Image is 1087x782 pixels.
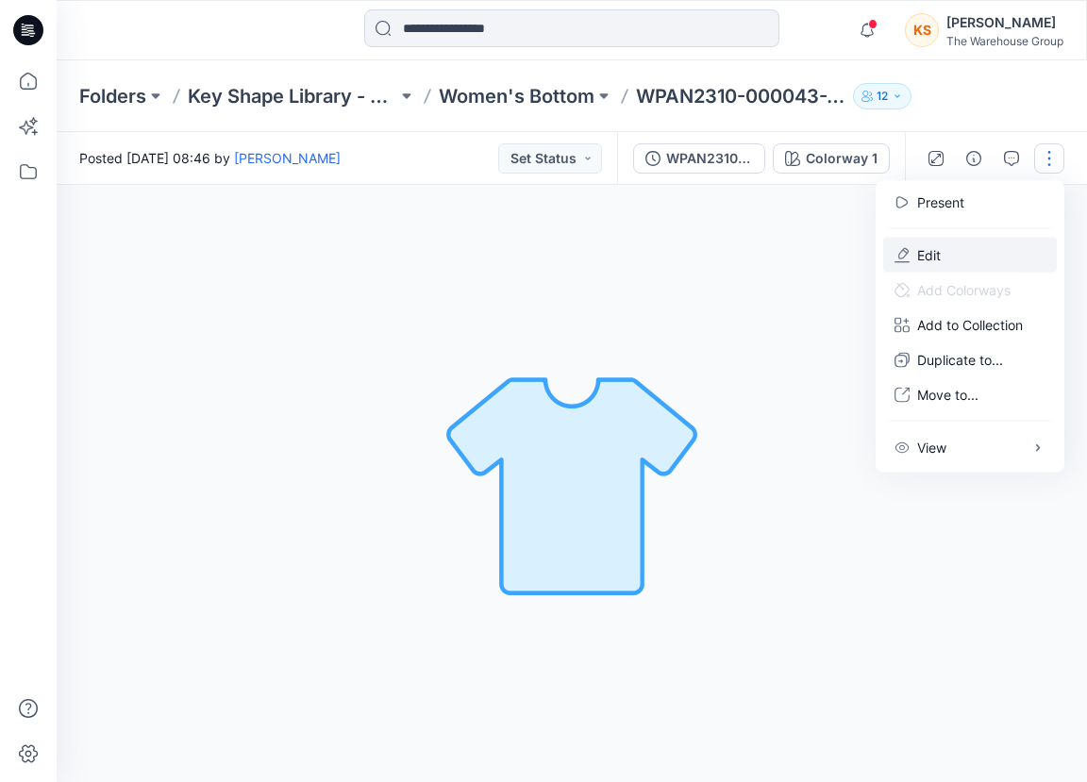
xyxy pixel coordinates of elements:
[633,143,765,174] button: WPAN2310-000043-WPAN HH WIDE SIDE STRIPE Correction
[917,385,978,405] p: Move to...
[917,350,1003,370] p: Duplicate to...
[946,11,1063,34] div: [PERSON_NAME]
[188,83,397,109] a: Key Shape Library - Womenswear
[79,148,341,168] span: Posted [DATE] 08:46 by
[959,143,989,174] button: Details
[636,83,845,109] p: WPAN2310-000043-WPAN HH WIDE SIDE STRIPE Correction
[666,148,753,169] div: WPAN2310-000043-WPAN HH WIDE SIDE STRIPE Correction
[234,150,341,166] a: [PERSON_NAME]
[917,245,941,265] a: Edit
[877,86,888,107] p: 12
[773,143,890,174] button: Colorway 1
[917,438,946,458] p: View
[946,34,1063,48] div: The Warehouse Group
[440,352,704,616] img: No Outline
[439,83,594,109] a: Women's Bottom
[917,315,1023,335] p: Add to Collection
[905,13,939,47] div: KS
[853,83,911,109] button: 12
[917,192,964,212] a: Present
[79,83,146,109] a: Folders
[806,148,878,169] div: Colorway 1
